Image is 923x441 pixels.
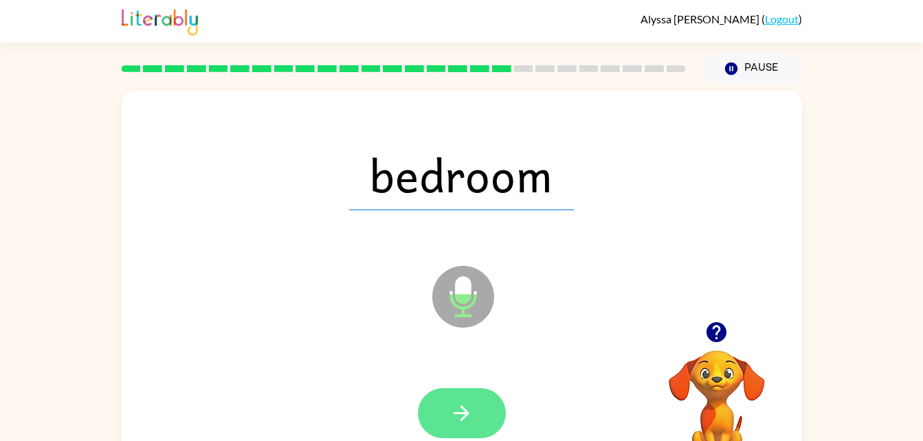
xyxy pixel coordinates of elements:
div: ( ) [641,12,802,25]
a: Logout [765,12,799,25]
img: Literably [122,5,198,36]
span: bedroom [349,139,574,210]
span: Alyssa [PERSON_NAME] [641,12,761,25]
button: Pause [702,53,802,84]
